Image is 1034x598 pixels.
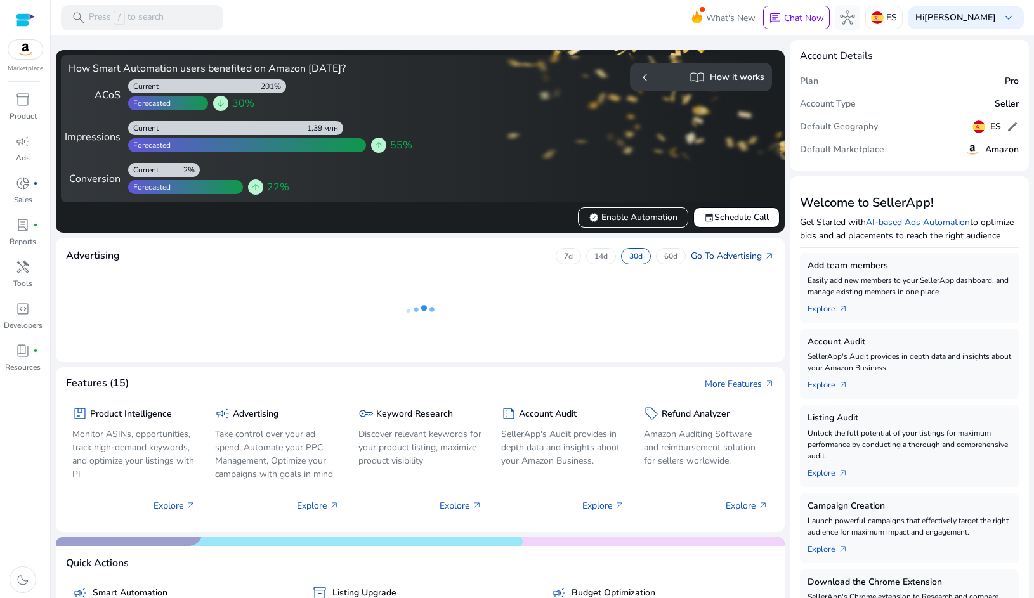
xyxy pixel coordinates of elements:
[972,120,985,133] img: es.svg
[915,13,996,22] p: Hi
[72,406,88,421] span: package
[662,409,730,420] h5: Refund Analyzer
[615,500,625,510] span: arrow_outward
[358,427,482,467] p: Discover relevant keywords for your product listing, maximize product visibility
[704,212,714,223] span: event
[89,11,164,25] p: Press to search
[66,557,129,569] h4: Quick Actions
[800,76,818,87] h5: Plan
[251,182,261,192] span: arrow_upward
[215,406,230,421] span: campaign
[800,216,1019,242] p: Get Started with to optimize bids and ad placements to reach the right audience
[232,96,254,111] span: 30%
[995,99,1019,110] h5: Seller
[15,343,30,358] span: book_4
[638,70,653,85] span: chevron_left
[990,122,1001,133] h5: ES
[808,413,1012,424] h5: Listing Audit
[72,427,196,481] p: Monitor ASINs, opportunities, track high-demand keywords, and optimize your listings with PI
[985,145,1019,155] h5: Amazon
[1005,76,1019,87] h5: Pro
[582,499,625,512] p: Explore
[128,140,171,150] div: Forecasted
[629,251,643,261] p: 30d
[838,468,848,478] span: arrow_outward
[14,194,32,205] p: Sales
[307,123,343,133] div: 1,39 млн
[886,6,897,29] p: ES
[10,236,36,247] p: Reports
[763,6,830,30] button: chatChat Now
[764,379,775,389] span: arrow_outward
[66,250,120,262] h4: Advertising
[800,50,873,62] h4: Account Details
[15,134,30,149] span: campaign
[66,377,129,389] h4: Features (15)
[710,72,764,83] h5: How it works
[644,406,659,421] span: sell
[871,11,884,24] img: es.svg
[691,249,775,263] a: Go To Advertisingarrow_outward
[838,544,848,554] span: arrow_outward
[808,275,1012,297] p: Easily add new members to your SellerApp dashboard, and manage existing members in one place
[69,129,121,145] div: Impressions
[705,377,775,391] a: More Featuresarrow_outward
[71,10,86,25] span: search
[267,179,289,195] span: 22%
[128,123,159,133] div: Current
[261,81,286,91] div: 201%
[664,251,677,261] p: 60d
[784,12,824,24] p: Chat Now
[726,499,768,512] p: Explore
[800,122,878,133] h5: Default Geography
[15,301,30,316] span: code_blocks
[90,409,172,420] h5: Product Intelligence
[69,88,121,103] div: ACoS
[69,171,121,186] div: Conversion
[501,406,516,421] span: summarize
[8,40,43,59] img: amazon.svg
[501,427,625,467] p: SellerApp's Audit provides in depth data and insights about your Amazon Business.
[693,207,780,228] button: eventSchedule Call
[216,98,226,108] span: arrow_downward
[800,195,1019,211] h3: Welcome to SellerApp!
[69,63,415,75] h4: How Smart Automation users benefited on Amazon [DATE]?
[128,182,171,192] div: Forecasted
[808,538,858,556] a: Explorearrow_outward
[924,11,996,23] b: [PERSON_NAME]
[808,515,1012,538] p: Launch powerful campaigns that effectively target the right audience for maximum impact and engag...
[800,99,856,110] h5: Account Type
[215,427,339,481] p: Take control over your ad spend, Automate your PPC Management, Optimize your campaigns with goals...
[578,207,688,228] button: verifiedEnable Automation
[706,7,756,29] span: What's New
[644,427,768,467] p: Amazon Auditing Software and reimbursement solution for sellers worldwide.
[16,152,30,164] p: Ads
[838,380,848,390] span: arrow_outward
[965,142,980,157] img: amazon.svg
[1001,10,1016,25] span: keyboard_arrow_down
[808,577,1012,588] h5: Download the Chrome Extension
[808,374,858,391] a: Explorearrow_outward
[15,176,30,191] span: donut_small
[183,165,200,175] div: 2%
[13,278,32,289] p: Tools
[808,337,1012,348] h5: Account Audit
[128,81,159,91] div: Current
[808,351,1012,374] p: SellerApp's Audit provides in depth data and insights about your Amazon Business.
[15,92,30,107] span: inventory_2
[374,140,384,150] span: arrow_upward
[10,110,37,122] p: Product
[808,297,858,315] a: Explorearrow_outward
[128,165,159,175] div: Current
[114,11,125,25] span: /
[33,181,38,186] span: fiber_manual_record
[358,406,374,421] span: key
[8,64,43,74] p: Marketplace
[838,304,848,314] span: arrow_outward
[4,320,43,331] p: Developers
[186,500,196,510] span: arrow_outward
[866,216,970,228] a: AI-based Ads Automation
[1006,120,1019,133] span: edit
[376,409,453,420] h5: Keyword Research
[519,409,577,420] h5: Account Audit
